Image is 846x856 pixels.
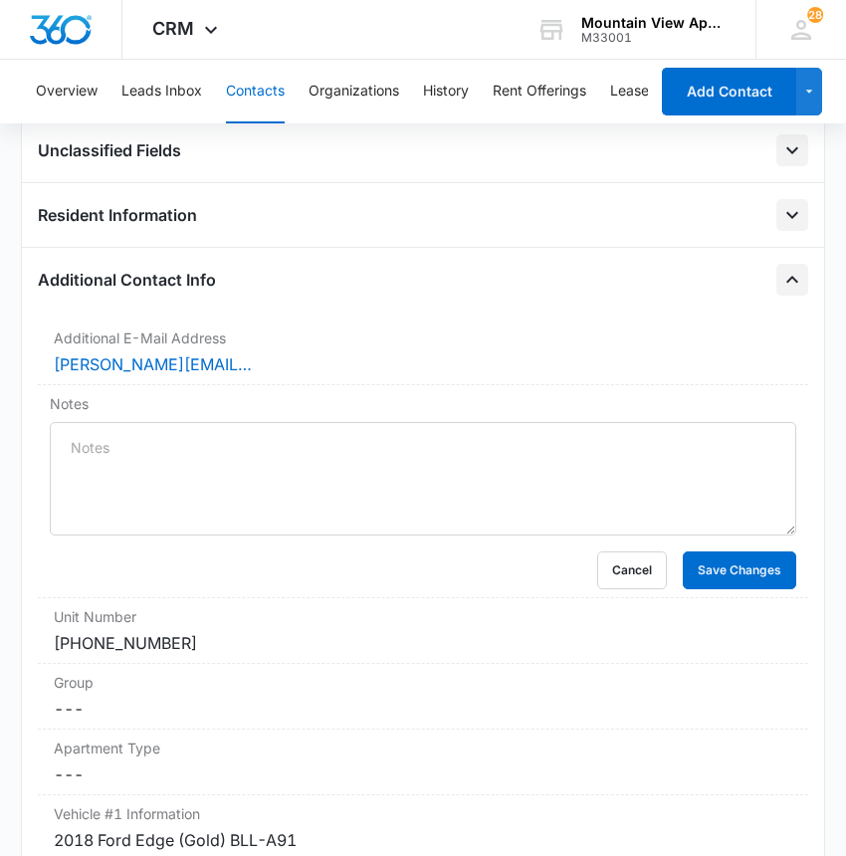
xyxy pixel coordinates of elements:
div: Group--- [38,664,808,730]
dd: --- [54,697,792,721]
button: Open [776,199,808,231]
div: [PHONE_NUMBER] [54,631,792,655]
button: History [423,60,469,123]
dd: --- [54,762,792,786]
label: Apartment Type [54,738,792,758]
button: Save Changes [683,551,796,589]
label: Vehicle #1 Information [54,803,792,824]
div: notifications count [807,7,823,23]
label: Notes [50,393,796,414]
h4: Resident Information [38,203,197,227]
a: [PERSON_NAME][EMAIL_ADDRESS][DOMAIN_NAME] [54,352,253,376]
button: Cancel [597,551,667,589]
div: 2018 Ford Edge (Gold) BLL-A91 [54,828,792,852]
div: Unit Number[PHONE_NUMBER] [38,598,808,664]
button: Close [776,264,808,296]
h4: Unclassified Fields [38,138,181,162]
div: Apartment Type--- [38,730,808,795]
button: Leads Inbox [121,60,202,123]
span: 28 [807,7,823,23]
button: Contacts [226,60,285,123]
button: Organizations [309,60,399,123]
div: account id [581,31,727,45]
label: Unit Number [54,606,792,627]
button: Open [776,134,808,166]
button: Rent Offerings [493,60,586,123]
label: Group [54,672,792,693]
div: account name [581,15,727,31]
span: CRM [152,18,194,39]
button: Overview [36,60,98,123]
button: Add Contact [662,68,796,115]
label: Additional E-Mail Address [54,327,792,348]
div: Additional E-Mail Address[PERSON_NAME][EMAIL_ADDRESS][DOMAIN_NAME] [38,320,808,385]
button: Leases [610,60,656,123]
h4: Additional Contact Info [38,268,216,292]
